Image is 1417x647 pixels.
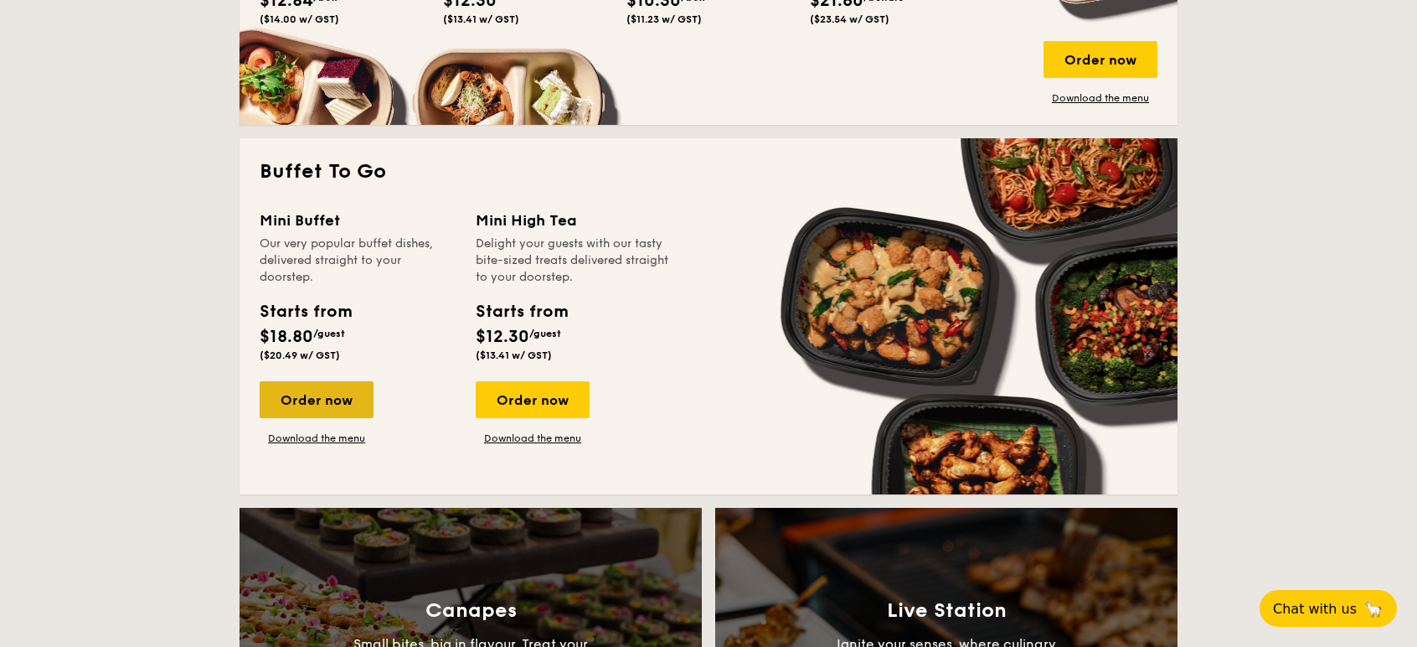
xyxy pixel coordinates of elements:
[476,432,590,445] a: Download the menu
[260,209,456,232] div: Mini Buffet
[313,328,345,339] span: /guest
[260,13,339,25] span: ($14.00 w/ GST)
[260,158,1157,185] h2: Buffet To Go
[476,236,672,286] div: Delight your guests with our tasty bite-sized treats delivered straight to your doorstep.
[1363,599,1384,619] span: 🦙
[1273,601,1357,617] span: Chat with us
[626,13,702,25] span: ($11.23 w/ GST)
[1043,41,1157,78] div: Order now
[887,599,1007,623] h3: Live Station
[1043,91,1157,105] a: Download the menu
[476,209,672,232] div: Mini High Tea
[260,236,456,286] div: Our very popular buffet dishes, delivered straight to your doorstep.
[425,599,517,623] h3: Canapes
[443,13,519,25] span: ($13.41 w/ GST)
[810,13,889,25] span: ($23.54 w/ GST)
[476,299,567,324] div: Starts from
[260,349,340,361] span: ($20.49 w/ GST)
[476,327,529,347] span: $12.30
[476,349,552,361] span: ($13.41 w/ GST)
[260,432,374,445] a: Download the menu
[1260,590,1397,627] button: Chat with us🦙
[529,328,561,339] span: /guest
[260,327,313,347] span: $18.80
[260,381,374,418] div: Order now
[476,381,590,418] div: Order now
[260,299,351,324] div: Starts from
